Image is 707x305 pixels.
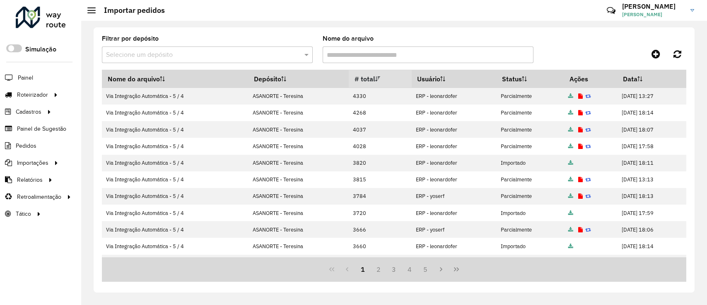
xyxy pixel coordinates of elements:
[249,238,349,254] td: ASANORTE - Teresina
[568,243,573,250] a: Arquivo completo
[17,124,66,133] span: Painel de Sugestão
[617,70,686,88] th: Data
[102,205,249,221] td: Via Integração Automática - 5 / 4
[349,238,412,254] td: 3660
[497,105,564,121] td: Parcialmente
[497,255,564,271] td: Importado
[249,138,349,154] td: ASANORTE - Teresina
[102,88,249,105] td: Via Integração Automática - 5 / 4
[249,88,349,105] td: ASANORTE - Teresina
[249,255,349,271] td: ASANORTE - Teresina
[412,70,497,88] th: Usuário
[323,34,374,44] label: Nome do arquivo
[585,226,591,233] a: Reimportar
[585,143,591,150] a: Reimportar
[568,93,573,100] a: Arquivo completo
[585,109,591,116] a: Reimportar
[497,70,564,88] th: Status
[585,126,591,133] a: Reimportar
[386,261,402,277] button: 3
[497,238,564,254] td: Importado
[412,238,497,254] td: ERP - leonardofer
[349,205,412,221] td: 3720
[102,188,249,205] td: Via Integração Automática - 5 / 4
[102,221,249,238] td: Via Integração Automática - 5 / 4
[102,70,249,88] th: Nome do arquivo
[622,11,684,18] span: [PERSON_NAME]
[585,176,591,183] a: Reimportar
[568,143,573,150] a: Arquivo completo
[349,188,412,205] td: 3784
[402,261,417,277] button: 4
[249,171,349,188] td: ASANORTE - Teresina
[102,155,249,171] td: Via Integração Automática - 5 / 4
[617,205,686,221] td: [DATE] 17:59
[349,138,412,154] td: 4028
[578,109,583,116] a: Exibir log de erros
[617,105,686,121] td: [DATE] 18:14
[249,121,349,138] td: ASANORTE - Teresina
[249,155,349,171] td: ASANORTE - Teresina
[585,93,591,100] a: Reimportar
[578,193,583,200] a: Exibir log de erros
[249,221,349,238] td: ASANORTE - Teresina
[102,171,249,188] td: Via Integração Automática - 5 / 4
[412,205,497,221] td: ERP - leonardofer
[568,126,573,133] a: Arquivo completo
[412,255,497,271] td: ERP - leonardofer
[412,138,497,154] td: ERP - leonardofer
[412,105,497,121] td: ERP - leonardofer
[417,261,433,277] button: 5
[102,34,159,44] label: Filtrar por depósito
[349,171,412,188] td: 3815
[25,44,56,54] label: Simulação
[568,226,573,233] a: Arquivo completo
[578,126,583,133] a: Exibir log de erros
[349,221,412,238] td: 3666
[349,155,412,171] td: 3820
[568,109,573,116] a: Arquivo completo
[16,107,41,116] span: Cadastros
[617,255,686,271] td: [DATE] 18:07
[564,70,617,88] th: Ações
[102,238,249,254] td: Via Integração Automática - 5 / 4
[16,142,36,150] span: Pedidos
[497,221,564,238] td: Parcialmente
[17,90,48,99] span: Roteirizador
[497,188,564,205] td: Parcialmente
[349,88,412,105] td: 4330
[16,210,31,218] span: Tático
[249,105,349,121] td: ASANORTE - Teresina
[617,138,686,154] td: [DATE] 17:58
[102,255,249,271] td: Via Integração Automática - 5 / 4
[349,70,412,88] th: # total
[497,205,564,221] td: Importado
[17,176,43,184] span: Relatórios
[578,143,583,150] a: Exibir log de erros
[497,138,564,154] td: Parcialmente
[617,155,686,171] td: [DATE] 18:11
[617,238,686,254] td: [DATE] 18:14
[349,105,412,121] td: 4268
[412,121,497,138] td: ERP - leonardofer
[622,2,684,10] h3: [PERSON_NAME]
[602,2,620,20] a: Contato Rápido
[412,171,497,188] td: ERP - leonardofer
[568,210,573,217] a: Arquivo completo
[617,171,686,188] td: [DATE] 13:13
[617,221,686,238] td: [DATE] 18:06
[617,121,686,138] td: [DATE] 18:07
[578,93,583,100] a: Exibir log de erros
[497,155,564,171] td: Importado
[349,121,412,138] td: 4037
[349,255,412,271] td: 3597
[249,188,349,205] td: ASANORTE - Teresina
[497,88,564,105] td: Parcialmente
[585,193,591,200] a: Reimportar
[568,193,573,200] a: Arquivo completo
[568,176,573,183] a: Arquivo completo
[449,261,464,277] button: Last Page
[578,226,583,233] a: Exibir log de erros
[617,188,686,205] td: [DATE] 18:13
[412,155,497,171] td: ERP - leonardofer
